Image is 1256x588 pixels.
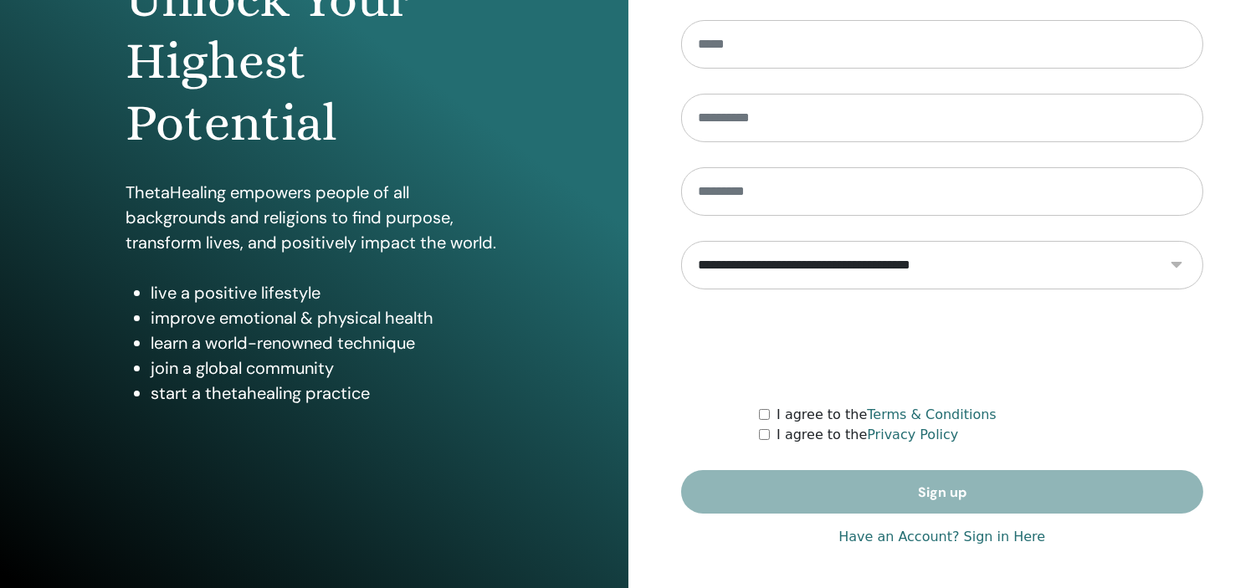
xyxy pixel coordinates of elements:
iframe: reCAPTCHA [815,314,1069,380]
a: Privacy Policy [867,427,958,442]
p: ThetaHealing empowers people of all backgrounds and religions to find purpose, transform lives, a... [126,180,502,255]
a: Have an Account? Sign in Here [838,527,1045,547]
label: I agree to the [777,405,997,425]
li: start a thetahealing practice [151,381,502,406]
li: learn a world-renowned technique [151,330,502,355]
li: improve emotional & physical health [151,305,502,330]
a: Terms & Conditions [867,406,996,422]
label: I agree to the [777,425,958,445]
li: live a positive lifestyle [151,280,502,305]
li: join a global community [151,355,502,381]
